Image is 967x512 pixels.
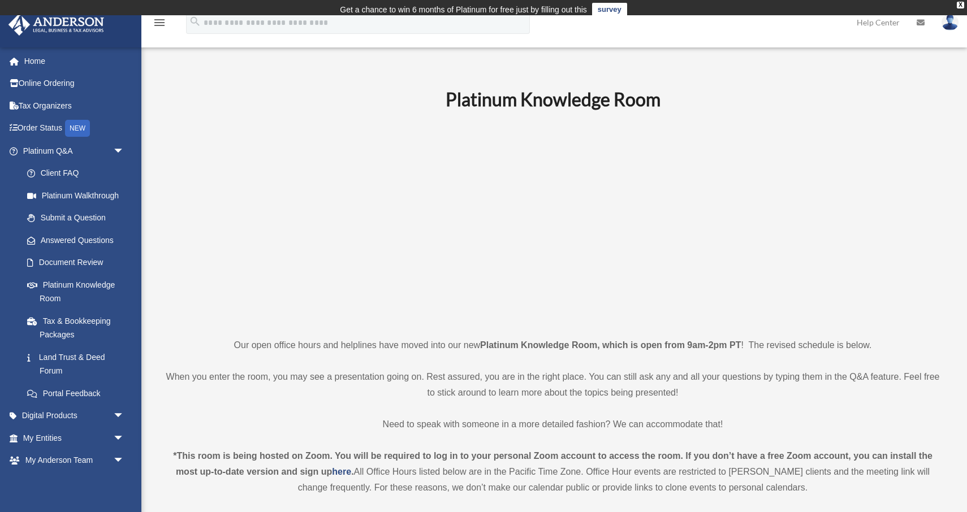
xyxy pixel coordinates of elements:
i: menu [153,16,166,29]
iframe: 231110_Toby_KnowledgeRoom [383,125,723,316]
span: arrow_drop_down [113,405,136,428]
b: Platinum Knowledge Room [446,88,661,110]
a: Home [8,50,141,72]
span: arrow_drop_down [113,471,136,494]
div: close [957,2,964,8]
span: arrow_drop_down [113,427,136,450]
i: search [189,15,201,28]
a: Land Trust & Deed Forum [16,346,141,382]
div: Get a chance to win 6 months of Platinum for free just by filling out this [340,3,587,16]
a: Digital Productsarrow_drop_down [8,405,141,427]
strong: *This room is being hosted on Zoom. You will be required to log in to your personal Zoom account ... [173,451,933,476]
a: Platinum Walkthrough [16,184,141,207]
a: My Anderson Teamarrow_drop_down [8,449,141,472]
p: When you enter the room, you may see a presentation going on. Rest assured, you are in the right ... [161,369,944,401]
a: Platinum Q&Aarrow_drop_down [8,140,141,162]
a: Tax & Bookkeeping Packages [16,310,141,346]
a: menu [153,20,166,29]
span: arrow_drop_down [113,449,136,472]
div: All Office Hours listed below are in the Pacific Time Zone. Office Hour events are restricted to ... [161,448,944,496]
a: Document Review [16,251,141,274]
a: Online Ordering [8,72,141,95]
div: NEW [65,120,90,137]
a: Client FAQ [16,162,141,185]
a: Order StatusNEW [8,117,141,140]
p: Need to speak with someone in a more detailed fashion? We can accommodate that! [161,416,944,432]
strong: . [351,467,353,476]
a: My Entitiesarrow_drop_down [8,427,141,449]
strong: Platinum Knowledge Room, which is open from 9am-2pm PT [480,340,741,350]
a: survey [592,3,627,16]
p: Our open office hours and helplines have moved into our new ! The revised schedule is below. [161,337,944,353]
a: here [332,467,351,476]
a: Tax Organizers [8,94,141,117]
img: Anderson Advisors Platinum Portal [5,14,107,36]
a: Platinum Knowledge Room [16,274,136,310]
img: User Pic [942,14,959,31]
a: Portal Feedback [16,382,141,405]
span: arrow_drop_down [113,140,136,163]
a: Answered Questions [16,229,141,251]
a: My Documentsarrow_drop_down [8,471,141,494]
a: Submit a Question [16,207,141,229]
